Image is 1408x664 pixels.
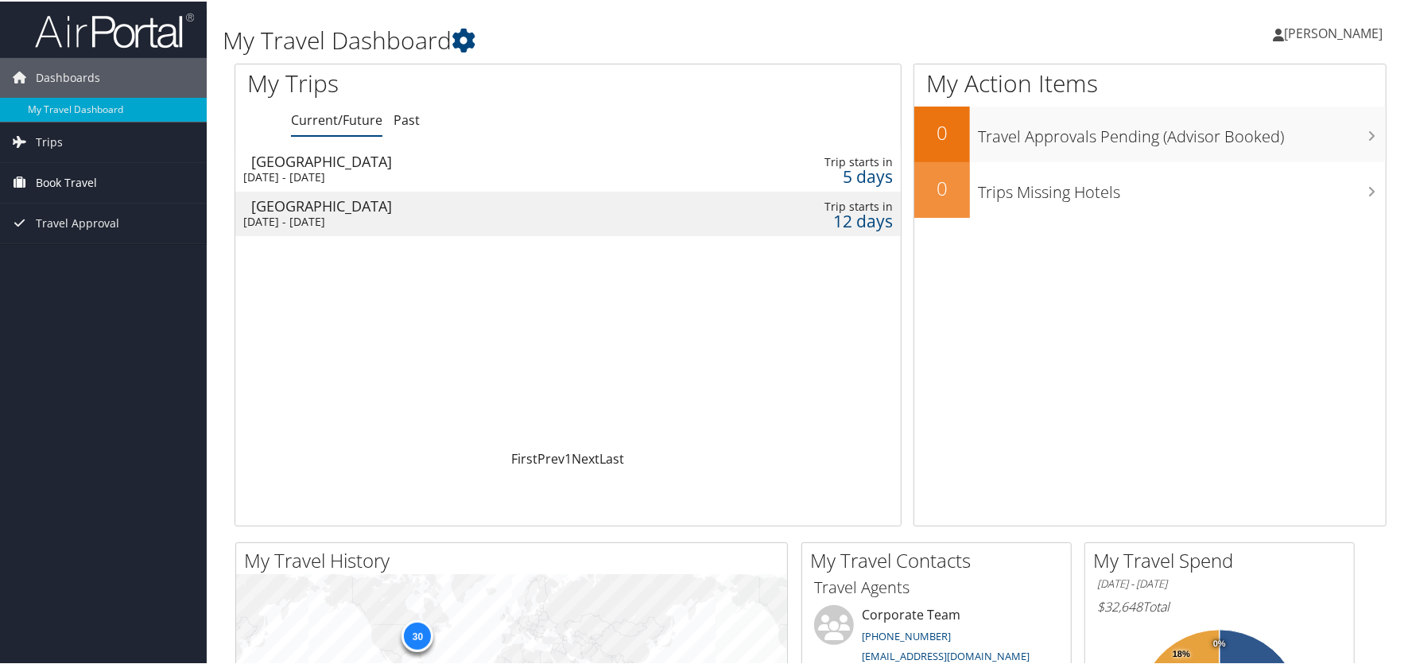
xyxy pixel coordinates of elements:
h2: 0 [914,173,970,200]
a: [EMAIL_ADDRESS][DOMAIN_NAME] [862,647,1030,662]
h3: Trips Missing Hotels [978,172,1386,202]
div: Trip starts in [750,153,893,168]
div: [GEOGRAPHIC_DATA] [251,153,674,167]
a: Last [599,448,624,466]
h3: Travel Approvals Pending (Advisor Booked) [978,116,1386,146]
a: 0Travel Approvals Pending (Advisor Booked) [914,105,1386,161]
a: Prev [537,448,564,466]
h1: My Trips [247,65,611,99]
div: 30 [401,618,433,650]
div: [GEOGRAPHIC_DATA] [251,197,674,212]
h1: My Action Items [914,65,1386,99]
h2: My Travel History [244,546,787,573]
img: airportal-logo.png [35,10,194,48]
span: [PERSON_NAME] [1284,23,1383,41]
span: Dashboards [36,56,100,96]
div: Trip starts in [750,198,893,212]
a: [PHONE_NUMBER] [862,627,951,642]
a: 0Trips Missing Hotels [914,161,1386,216]
span: $32,648 [1097,596,1142,614]
h2: 0 [914,118,970,145]
h3: Travel Agents [814,575,1059,597]
span: Book Travel [36,161,97,201]
h6: Total [1097,596,1342,614]
h2: My Travel Spend [1093,546,1354,573]
h1: My Travel Dashboard [223,22,1007,56]
a: Current/Future [291,110,382,127]
tspan: 0% [1213,638,1226,647]
a: [PERSON_NAME] [1273,8,1398,56]
div: [DATE] - [DATE] [243,169,666,183]
a: Past [394,110,420,127]
div: [DATE] - [DATE] [243,213,666,227]
h2: My Travel Contacts [810,546,1071,573]
span: Trips [36,121,63,161]
div: 5 days [750,168,893,182]
tspan: 18% [1173,648,1190,658]
div: 12 days [750,212,893,227]
a: First [511,448,537,466]
a: 1 [564,448,572,466]
a: Next [572,448,599,466]
span: Travel Approval [36,202,119,242]
h6: [DATE] - [DATE] [1097,575,1342,590]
